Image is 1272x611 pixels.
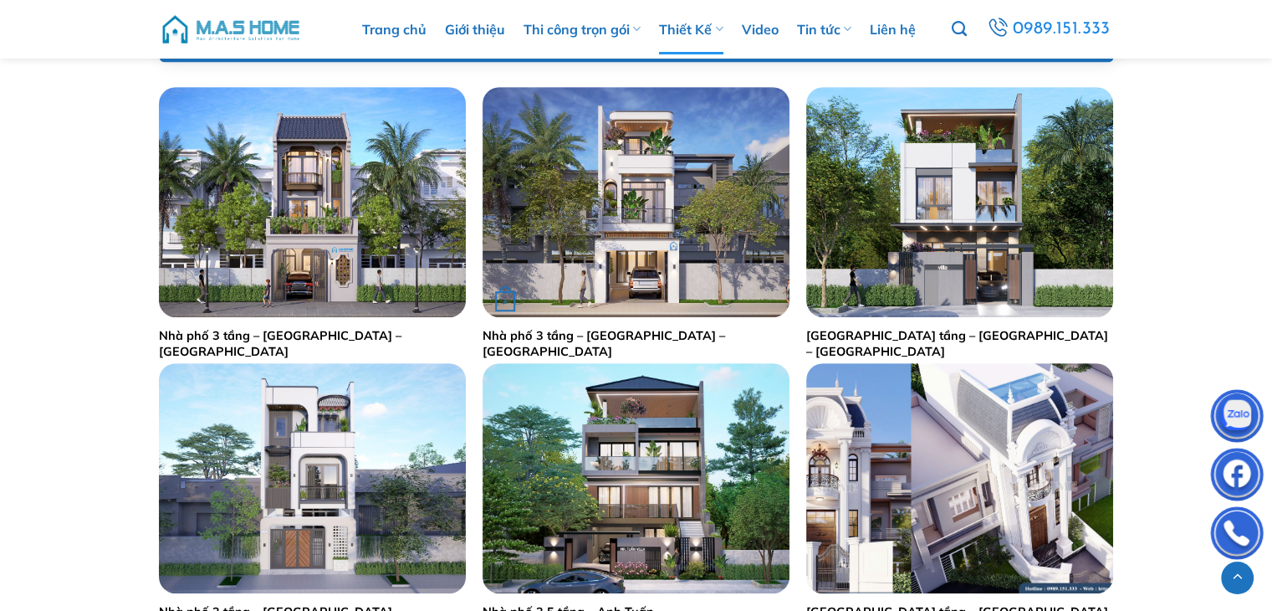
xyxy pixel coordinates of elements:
img: Facebook [1212,452,1262,502]
a: Trang chủ [362,4,427,54]
img: Nhà phố 3 tầng - Anh Bình - Hoà Bình [159,87,466,317]
a: Lên đầu trang [1221,562,1254,594]
a: [GEOGRAPHIC_DATA] tầng – [GEOGRAPHIC_DATA] – [GEOGRAPHIC_DATA] [806,328,1113,359]
a: Giới thiệu [445,4,505,54]
a: Tin tức [797,4,851,54]
a: Nhà phố 3 tầng – [GEOGRAPHIC_DATA] – [GEOGRAPHIC_DATA] [483,328,789,359]
a: Tìm kiếm [951,12,966,47]
div: Đọc tiếp [495,289,515,314]
strong: + [495,291,515,311]
img: Nhà phố 3 tầng - Anh Tuân - Phú Thọ [483,87,789,317]
a: Thi công trọn gói [524,4,641,54]
a: Video [742,4,779,54]
a: 0989.151.333 [984,14,1112,44]
img: Thiết kế nhà phố anh Toàn - Đan Phượng | MasHome [806,363,1113,593]
a: Nhà phố 3 tầng – [GEOGRAPHIC_DATA] – [GEOGRAPHIC_DATA] [159,328,466,359]
a: Liên hệ [870,4,916,54]
img: Phone [1212,511,1262,561]
img: Nhà phố 2,5 tầng - Anh Hoạch - Sóc Sơn [806,87,1113,317]
img: Zalo [1212,393,1262,444]
img: Nhà phố 3,5 tầng - Anh Tuấn - Gia Lâm [483,363,789,593]
span: 0989.151.333 [1013,15,1111,44]
img: Nhà phố 3 tầng - Anh Sang - Hà Nội [159,363,466,593]
img: M.A.S HOME – Tổng Thầu Thiết Kế Và Xây Nhà Trọn Gói [160,4,302,54]
a: Thiết Kế [659,4,723,54]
